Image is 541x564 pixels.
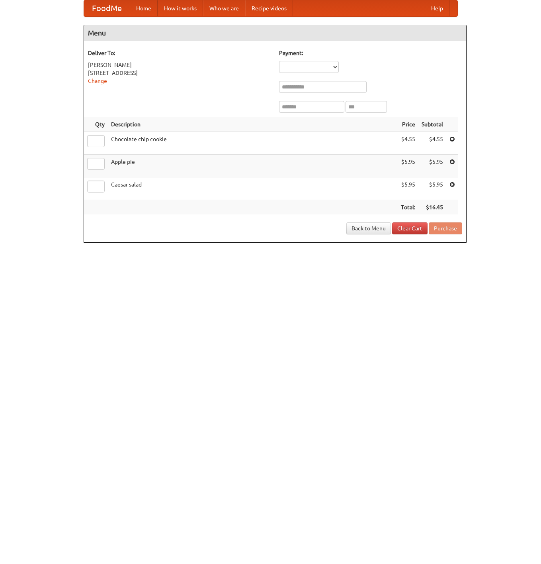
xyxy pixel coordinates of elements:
[398,117,418,132] th: Price
[108,155,398,177] td: Apple pie
[108,132,398,155] td: Chocolate chip cookie
[203,0,245,16] a: Who we are
[88,61,271,69] div: [PERSON_NAME]
[425,0,449,16] a: Help
[398,132,418,155] td: $4.55
[398,177,418,200] td: $5.95
[346,222,391,234] a: Back to Menu
[418,117,446,132] th: Subtotal
[130,0,158,16] a: Home
[88,69,271,77] div: [STREET_ADDRESS]
[245,0,293,16] a: Recipe videos
[279,49,462,57] h5: Payment:
[418,155,446,177] td: $5.95
[158,0,203,16] a: How it works
[84,25,466,41] h4: Menu
[398,200,418,215] th: Total:
[84,0,130,16] a: FoodMe
[84,117,108,132] th: Qty
[108,117,398,132] th: Description
[429,222,462,234] button: Purchase
[418,132,446,155] td: $4.55
[418,177,446,200] td: $5.95
[108,177,398,200] td: Caesar salad
[88,49,271,57] h5: Deliver To:
[418,200,446,215] th: $16.45
[398,155,418,177] td: $5.95
[392,222,428,234] a: Clear Cart
[88,78,107,84] a: Change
